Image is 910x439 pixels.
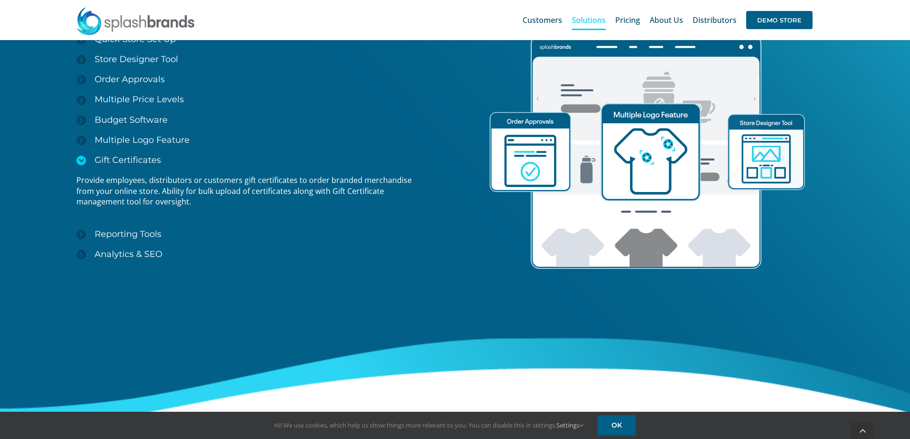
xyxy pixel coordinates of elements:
[76,175,431,207] p: Provide employees, distributors or customers gift certificates to order branded merchandise from ...
[76,69,431,89] a: Order Approvals
[572,16,606,24] span: Solutions
[76,244,431,264] a: Analytics & SEO
[523,5,562,35] a: Customers
[95,155,161,165] span: Gift Certificates
[557,421,583,429] a: Settings
[95,115,168,125] span: Budget Software
[615,16,640,24] span: Pricing
[76,89,431,109] a: Multiple Price Levels
[746,11,813,29] span: DEMO STORE
[76,110,431,130] a: Budget Software
[76,49,431,69] a: Store Designer Tool
[746,5,813,35] a: DEMO STORE
[95,229,161,239] span: Reporting Tools
[95,74,165,85] span: Order Approvals
[76,150,431,170] a: Gift Certificates
[598,415,636,436] a: OK
[76,224,431,244] a: Reporting Tools
[523,16,562,24] span: Customers
[95,94,184,105] span: Multiple Price Levels
[615,5,640,35] a: Pricing
[95,249,162,259] span: Analytics & SEO
[693,5,737,35] a: Distributors
[274,421,583,429] span: Hi! We use cookies, which help us show things more relevant to you. You can disable this in setti...
[523,5,813,35] nav: Main Menu Sticky
[650,16,683,24] span: About Us
[95,135,190,145] span: Multiple Logo Feature
[76,130,431,150] a: Multiple Logo Feature
[95,54,178,64] span: Store Designer Tool
[76,7,195,35] img: SplashBrands.com Logo
[693,16,737,24] span: Distributors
